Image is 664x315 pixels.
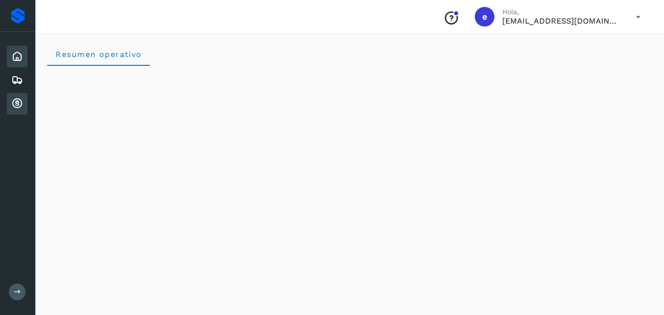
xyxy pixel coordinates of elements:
span: Resumen operativo [55,50,142,59]
div: Inicio [7,46,28,67]
div: Cuentas por cobrar [7,93,28,115]
div: Embarques [7,69,28,91]
p: ebenezer5009@gmail.com [502,16,620,26]
p: Hola, [502,8,620,16]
